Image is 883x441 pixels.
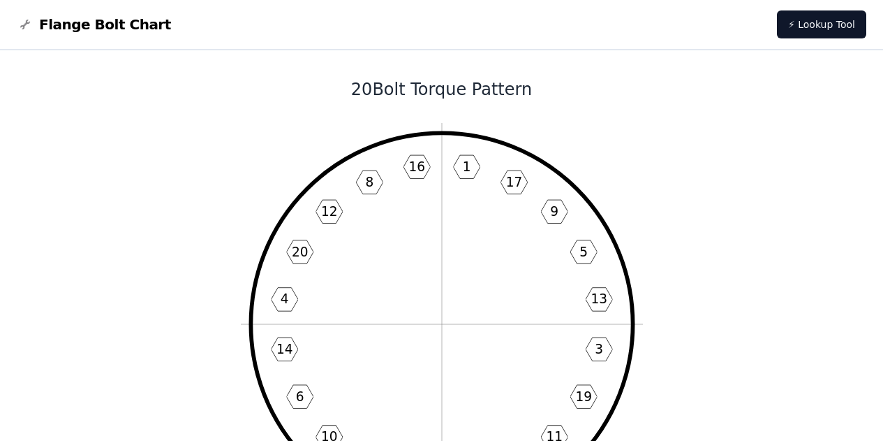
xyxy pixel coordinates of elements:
text: 4 [280,292,288,307]
text: 6 [295,389,304,404]
text: 8 [365,175,373,189]
span: Flange Bolt Chart [39,15,171,34]
text: 17 [505,175,522,189]
text: 9 [550,204,558,219]
text: 20 [291,245,308,259]
img: Flange Bolt Chart Logo [17,16,34,33]
a: ⚡ Lookup Tool [777,10,866,38]
text: 14 [276,342,292,356]
text: 12 [320,204,337,219]
text: 19 [575,389,592,404]
h1: 20 Bolt Torque Pattern [67,78,817,101]
a: Flange Bolt Chart LogoFlange Bolt Chart [17,15,171,34]
text: 3 [595,342,603,356]
text: 1 [462,159,470,174]
text: 13 [591,292,607,307]
text: 16 [408,159,425,174]
text: 5 [579,245,588,259]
